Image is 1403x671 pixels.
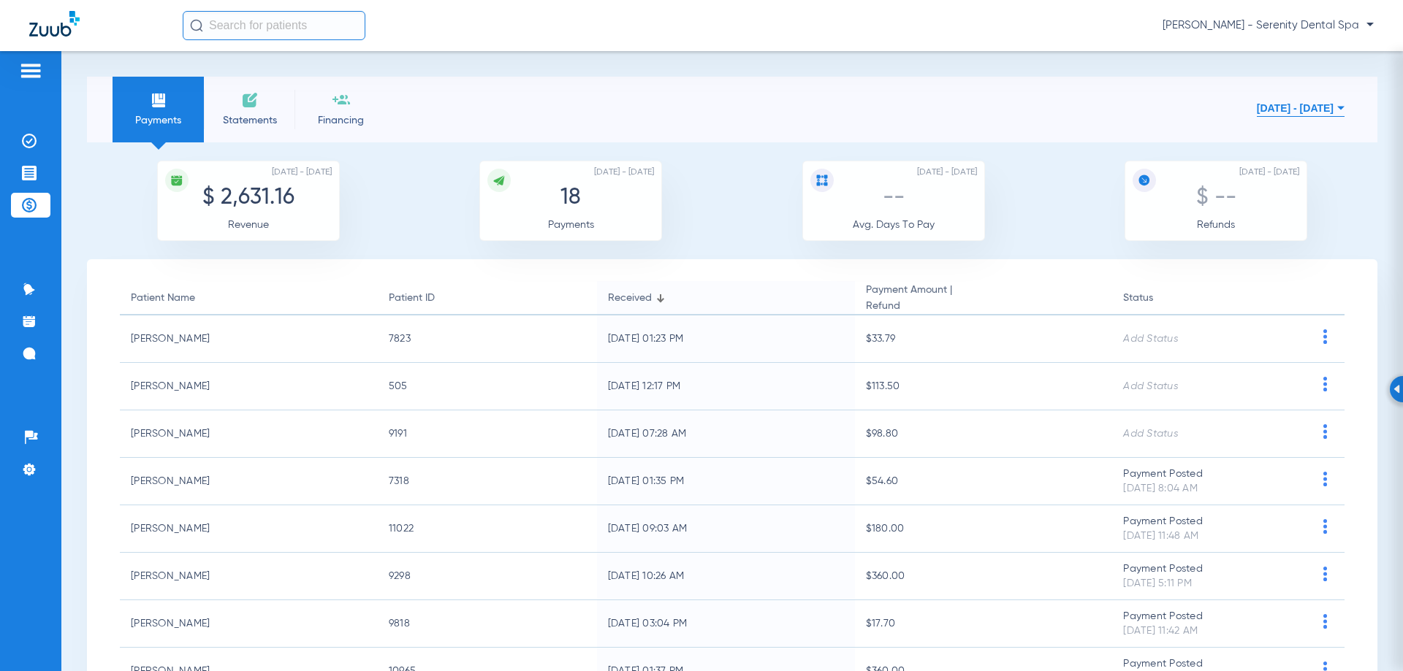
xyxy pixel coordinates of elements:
img: group-dot-blue.svg [1316,567,1334,581]
td: $33.79 [855,315,1113,363]
img: icon [815,174,829,187]
td: [PERSON_NAME] [120,458,378,505]
img: icon [170,174,183,187]
span: [DATE] - [DATE] [272,165,332,180]
td: [PERSON_NAME] [120,553,378,600]
span: [DATE] - [DATE] [917,165,977,180]
td: [DATE] 01:35 PM [597,458,855,505]
span: Add Status [1123,381,1179,391]
span: Payment Posted [1123,516,1203,526]
span: [DATE] - [DATE] [594,165,654,180]
img: group-dot-blue.svg [1316,519,1334,534]
div: Patient Name [131,290,195,306]
img: group-dot-blue.svg [1316,377,1334,391]
span: Payments [123,113,193,128]
img: financing icon [332,91,350,109]
span: [PERSON_NAME] - Serenity Dental Spa [1163,18,1374,33]
button: [DATE] - [DATE] [1257,93,1345,123]
span: Refund [866,298,952,314]
img: icon [1138,174,1151,187]
td: 7823 [378,315,597,363]
span: $ 2,631.16 [202,187,294,209]
div: Patient Name [131,290,367,306]
div: Payment Amount |Refund [866,282,1102,314]
span: Financing [306,113,376,128]
img: group-dot-blue.svg [1316,472,1334,486]
span: Avg. Days To Pay [853,220,935,230]
span: [DATE] 11:42 AM [1123,626,1198,636]
span: [DATE] 11:48 AM [1123,531,1198,541]
td: [PERSON_NAME] [120,363,378,410]
td: [PERSON_NAME] [120,600,378,648]
iframe: Chat Widget [1330,601,1403,671]
img: icon [493,174,506,187]
td: $360.00 [855,553,1113,600]
span: -- [883,187,905,209]
img: invoices icon [241,91,259,109]
td: 7318 [378,458,597,505]
td: $113.50 [855,363,1113,410]
span: Revenue [228,220,269,230]
td: 9818 [378,600,597,648]
input: Search for patients [183,11,365,40]
span: Add Status [1123,429,1179,439]
span: Statements [215,113,284,128]
td: [PERSON_NAME] [120,315,378,363]
td: $98.80 [855,410,1113,458]
div: Status [1123,290,1153,306]
div: Received [608,290,844,306]
img: group-dot-blue.svg [1316,329,1334,344]
td: [DATE] 03:04 PM [597,600,855,648]
span: Add Status [1123,334,1179,344]
td: 11022 [378,505,597,553]
td: 505 [378,363,597,410]
td: [DATE] 07:28 AM [597,410,855,458]
td: 9298 [378,553,597,600]
span: Payments [548,220,594,230]
div: Patient ID [389,290,586,306]
td: 9191 [378,410,597,458]
span: [DATE] 5:11 PM [1123,578,1192,588]
td: [DATE] 09:03 AM [597,505,855,553]
span: $ -- [1196,187,1236,209]
span: Payment Posted [1123,659,1203,669]
td: $180.00 [855,505,1113,553]
span: 18 [560,187,581,209]
img: group-dot-blue.svg [1316,424,1334,439]
div: Patient ID [389,290,435,306]
td: $17.70 [855,600,1113,648]
span: Payment Posted [1123,564,1203,574]
td: [DATE] 10:26 AM [597,553,855,600]
img: Search Icon [190,19,203,32]
img: Zuub Logo [29,11,80,37]
div: Payment Amount | [866,282,952,314]
div: Status [1123,290,1295,306]
td: [PERSON_NAME] [120,505,378,553]
span: Refunds [1197,220,1235,230]
td: [PERSON_NAME] [120,410,378,458]
span: [DATE] 8:04 AM [1123,483,1198,494]
td: [DATE] 12:17 PM [597,363,855,410]
td: $54.60 [855,458,1113,505]
span: Payment Posted [1123,611,1203,621]
span: Payment Posted [1123,469,1203,479]
span: [DATE] - [DATE] [1239,165,1299,180]
img: group-dot-blue.svg [1316,614,1334,629]
img: hamburger-icon [19,62,42,80]
div: Received [608,290,652,306]
td: [DATE] 01:23 PM [597,315,855,363]
img: payments icon [150,91,167,109]
img: Arrow [1394,385,1400,394]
